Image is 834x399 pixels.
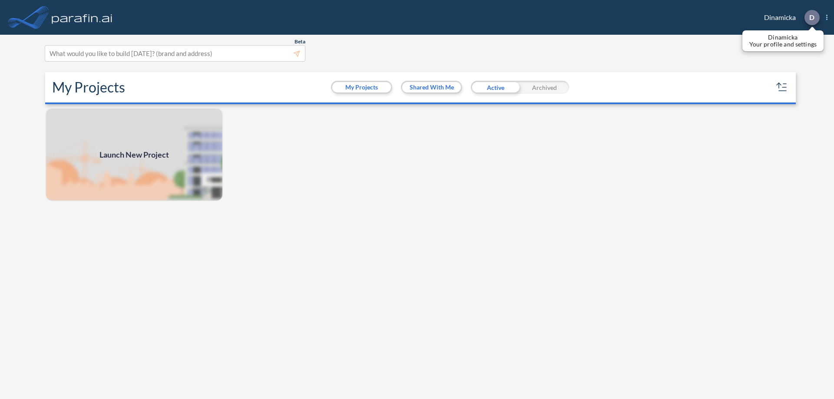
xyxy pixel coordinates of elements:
[775,80,789,94] button: sort
[52,79,125,96] h2: My Projects
[751,10,827,25] div: Dinamicka
[402,82,461,92] button: Shared With Me
[749,34,817,41] p: Dinamicka
[520,81,569,94] div: Archived
[471,81,520,94] div: Active
[50,9,114,26] img: logo
[809,13,814,21] p: D
[749,41,817,48] p: Your profile and settings
[45,108,223,201] img: add
[332,82,391,92] button: My Projects
[295,38,305,45] span: Beta
[99,149,169,161] span: Launch New Project
[45,108,223,201] a: Launch New Project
